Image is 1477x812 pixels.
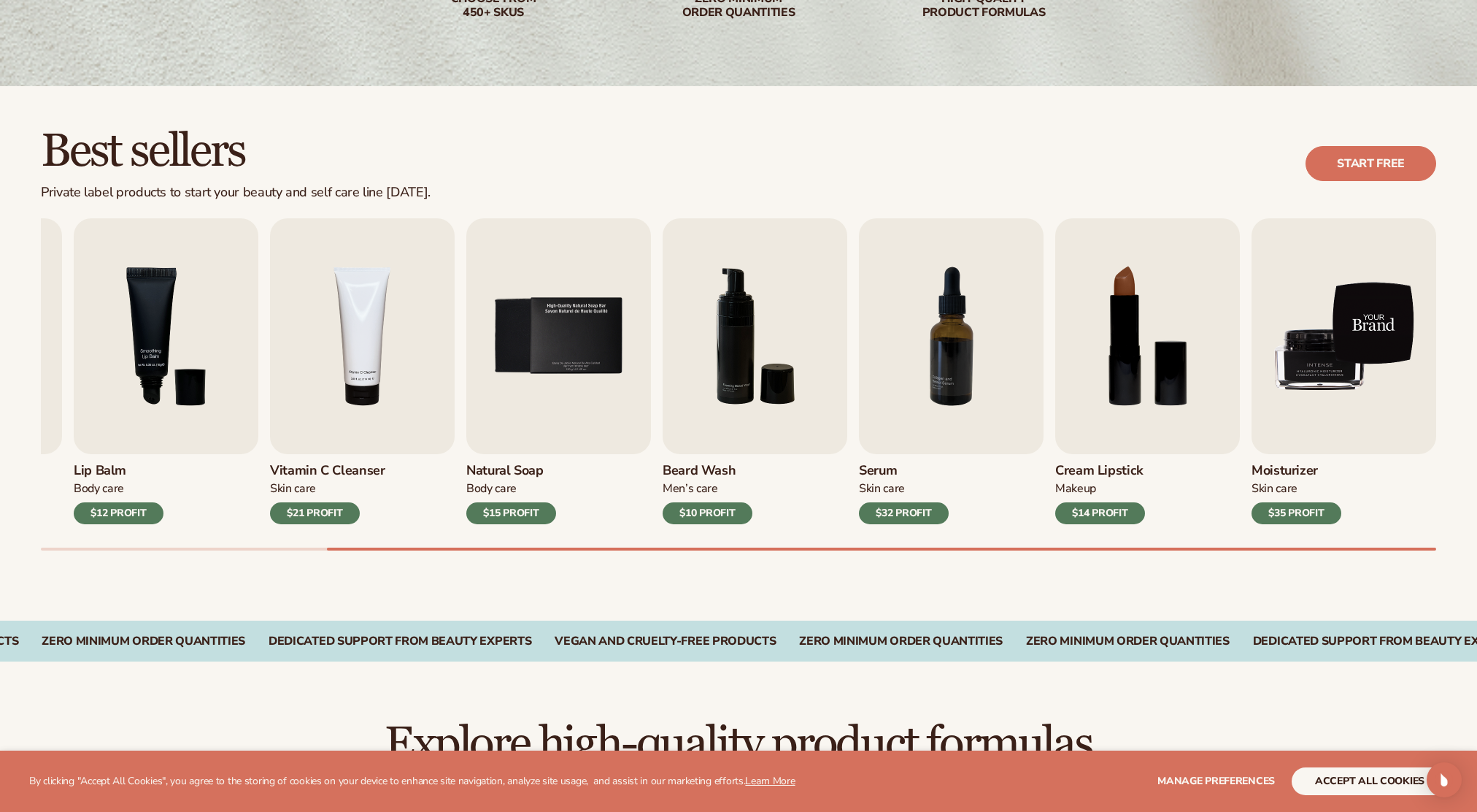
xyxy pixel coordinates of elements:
div: Skin Care [859,481,949,497]
h3: Serum [859,463,949,479]
div: $32 PROFIT [859,502,949,524]
h3: Natural Soap [466,463,556,479]
a: 8 / 9 [1055,218,1240,524]
h3: Vitamin C Cleanser [270,463,385,479]
button: accept all cookies [1292,767,1448,795]
div: ZERO MINIMUM ORDER QUANTITIES [42,635,245,648]
div: Skin Care [1252,481,1341,497]
div: Vegan and Cruelty-Free Products [555,635,776,648]
h3: Lip Balm [74,463,163,479]
div: Private label products to start your beauty and self care line [DATE]. [41,185,431,201]
a: 3 / 9 [74,218,258,524]
span: Manage preferences [1157,774,1275,788]
div: $10 PROFIT [663,502,752,524]
a: 4 / 9 [270,218,455,524]
div: $15 PROFIT [466,502,556,524]
div: Body Care [466,481,556,497]
h2: Explore high-quality product formulas [41,720,1436,769]
div: Skin Care [270,481,385,497]
div: DEDICATED SUPPORT FROM BEAUTY EXPERTS [269,635,531,648]
h3: Cream Lipstick [1055,463,1145,479]
a: 7 / 9 [859,218,1044,524]
div: $21 PROFIT [270,502,360,524]
img: Shopify Image 10 [1252,218,1436,454]
a: 5 / 9 [466,218,651,524]
h3: Moisturizer [1252,463,1341,479]
div: $12 PROFIT [74,502,163,524]
a: 9 / 9 [1252,218,1436,524]
div: Zero Minimum Order QuantitieS [1026,635,1230,648]
div: $14 PROFIT [1055,502,1145,524]
div: $35 PROFIT [1252,502,1341,524]
a: Learn More [745,774,795,788]
p: By clicking "Accept All Cookies", you agree to the storing of cookies on your device to enhance s... [29,775,795,788]
div: Men’s Care [663,481,752,497]
button: Manage preferences [1157,767,1275,795]
div: Zero Minimum Order QuantitieS [799,635,1003,648]
h3: Beard Wash [663,463,752,479]
h2: Best sellers [41,127,431,176]
div: Open Intercom Messenger [1427,762,1462,797]
a: 6 / 9 [663,218,847,524]
div: Body Care [74,481,163,497]
div: Makeup [1055,481,1145,497]
a: Start free [1306,146,1436,181]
